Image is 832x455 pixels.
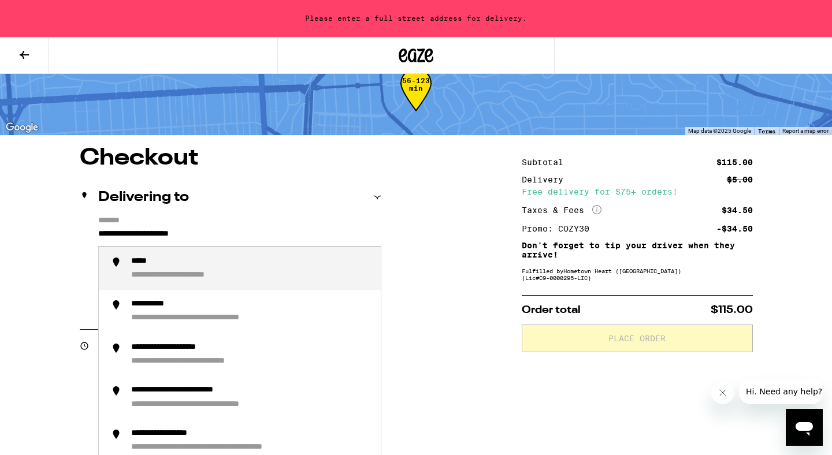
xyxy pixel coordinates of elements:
[758,128,775,135] a: Terms
[522,305,581,315] span: Order total
[400,77,432,120] div: 56-123 min
[722,206,753,214] div: $34.50
[522,241,753,259] p: Don't forget to tip your driver when they arrive!
[716,225,753,233] div: -$34.50
[3,120,41,135] img: Google
[688,128,751,134] span: Map data ©2025 Google
[522,205,601,215] div: Taxes & Fees
[711,381,734,404] iframe: Close message
[782,128,829,134] a: Report a map error
[522,158,571,166] div: Subtotal
[522,225,597,233] div: Promo: COZY30
[522,325,753,352] button: Place Order
[739,379,823,404] iframe: Message from company
[98,191,189,204] h2: Delivering to
[608,334,666,342] span: Place Order
[711,305,753,315] span: $115.00
[716,158,753,166] div: $115.00
[522,188,753,196] div: Free delivery for $75+ orders!
[522,267,753,281] div: Fulfilled by Hometown Heart ([GEOGRAPHIC_DATA]) (Lic# C9-0000295-LIC )
[80,147,381,170] h1: Checkout
[522,176,571,184] div: Delivery
[3,120,41,135] a: Open this area in Google Maps (opens a new window)
[786,409,823,446] iframe: Button to launch messaging window
[727,176,753,184] div: $5.00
